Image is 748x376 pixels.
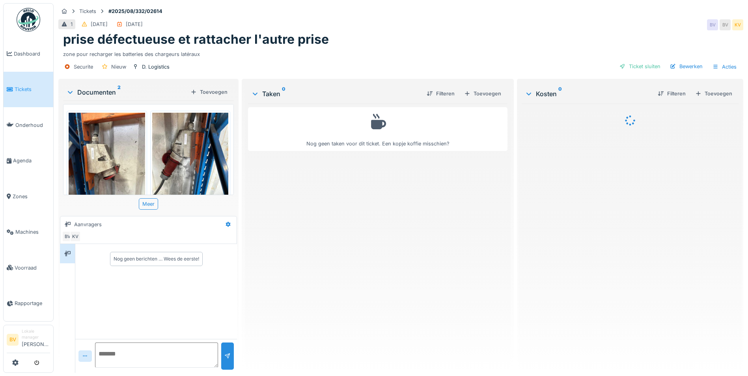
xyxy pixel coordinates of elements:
[7,328,50,353] a: BV Lokale manager[PERSON_NAME]
[15,86,50,93] span: Tickets
[152,113,229,214] img: c82zgcgjvm0rbgowmdm5a7shojxi
[15,121,50,129] span: Onderhoud
[71,20,73,28] div: 1
[111,63,126,71] div: Nieuw
[15,228,50,236] span: Machines
[70,231,81,242] div: KV
[461,88,504,99] div: Toevoegen
[62,231,73,242] div: BV
[4,72,53,108] a: Tickets
[4,179,53,214] a: Zones
[187,87,231,97] div: Toevoegen
[655,88,689,99] div: Filteren
[4,143,53,179] a: Agenda
[4,250,53,286] a: Voorraad
[253,111,502,147] div: Nog geen taken voor dit ticket. Een kopje koffie misschien?
[4,286,53,322] a: Rapportage
[22,328,50,341] div: Lokale manager
[17,8,40,32] img: Badge_color-CXgf-gQk.svg
[692,88,735,99] div: Toevoegen
[423,88,458,99] div: Filteren
[15,300,50,307] span: Rapportage
[118,87,121,97] sup: 2
[616,61,664,72] div: Ticket sluiten
[667,61,706,72] div: Bewerken
[91,20,108,28] div: [DATE]
[709,61,740,73] div: Acties
[4,107,53,143] a: Onderhoud
[707,19,718,30] div: BV
[720,19,731,30] div: BV
[74,63,93,71] div: Securite
[732,19,743,30] div: KV
[14,50,50,58] span: Dashboard
[139,198,158,210] div: Meer
[63,47,739,58] div: zone pour recharger les batteries des chargeurs latéraux
[4,36,53,72] a: Dashboard
[251,89,420,99] div: Taken
[126,20,143,28] div: [DATE]
[13,193,50,200] span: Zones
[114,255,199,262] div: Nog geen berichten … Wees de eerste!
[142,63,170,71] div: D. Logistics
[4,214,53,250] a: Machines
[525,89,651,99] div: Kosten
[74,221,102,228] div: Aanvragers
[69,113,145,214] img: ae8jyoqjmta8o6o8o11pq679zwuu
[79,7,96,15] div: Tickets
[282,89,285,99] sup: 0
[15,264,50,272] span: Voorraad
[7,334,19,346] li: BV
[22,328,50,351] li: [PERSON_NAME]
[13,157,50,164] span: Agenda
[63,32,329,47] h1: prise défectueuse et rattacher l'autre prise
[558,89,562,99] sup: 0
[66,87,187,97] div: Documenten
[105,7,166,15] strong: #2025/08/332/02614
